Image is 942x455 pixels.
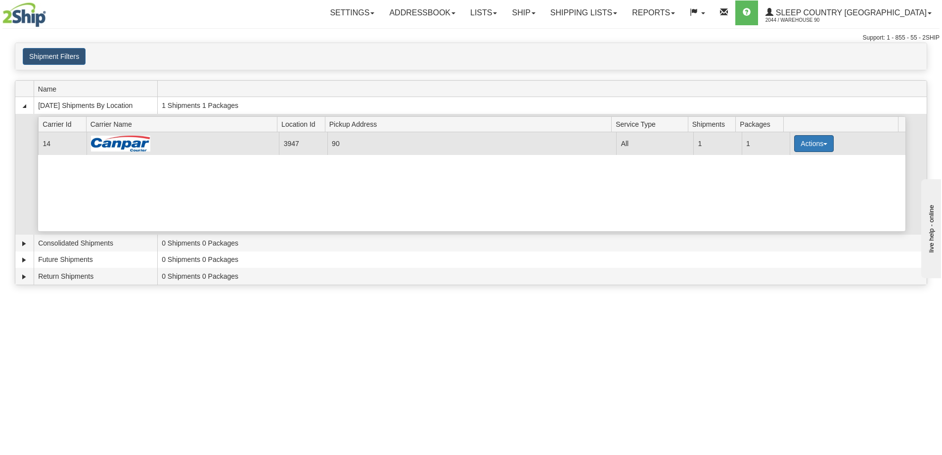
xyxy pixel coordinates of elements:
td: Consolidated Shipments [34,235,157,252]
td: 0 Shipments 0 Packages [157,268,927,285]
a: Reports [625,0,682,25]
td: 14 [38,132,86,154]
img: logo2044.jpg [2,2,46,27]
td: Return Shipments [34,268,157,285]
button: Shipment Filters [23,48,86,65]
img: Canpar [91,136,150,152]
span: Carrier Name [90,116,277,132]
span: Location Id [281,116,325,132]
button: Actions [794,135,834,152]
td: 1 [742,132,790,154]
td: 1 Shipments 1 Packages [157,97,927,114]
a: Addressbook [382,0,463,25]
span: Name [38,81,157,97]
a: Expand [19,272,29,282]
a: Expand [19,255,29,265]
a: Collapse [19,101,29,111]
a: Ship [504,0,542,25]
div: Support: 1 - 855 - 55 - 2SHIP [2,34,940,42]
td: 3947 [279,132,327,154]
span: Packages [740,116,783,132]
span: Shipments [692,116,736,132]
span: Carrier Id [43,116,86,132]
a: Sleep Country [GEOGRAPHIC_DATA] 2044 / Warehouse 90 [758,0,939,25]
td: 0 Shipments 0 Packages [157,252,927,268]
div: live help - online [7,8,91,16]
td: Future Shipments [34,252,157,268]
td: 90 [327,132,617,154]
span: 2044 / Warehouse 90 [765,15,840,25]
a: Settings [322,0,382,25]
td: 0 Shipments 0 Packages [157,235,927,252]
span: Service Type [616,116,688,132]
span: Pickup Address [329,116,612,132]
iframe: chat widget [919,177,941,278]
a: Shipping lists [543,0,625,25]
td: 1 [693,132,741,154]
td: All [616,132,693,154]
a: Lists [463,0,504,25]
td: [DATE] Shipments By Location [34,97,157,114]
a: Expand [19,239,29,249]
span: Sleep Country [GEOGRAPHIC_DATA] [773,8,927,17]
